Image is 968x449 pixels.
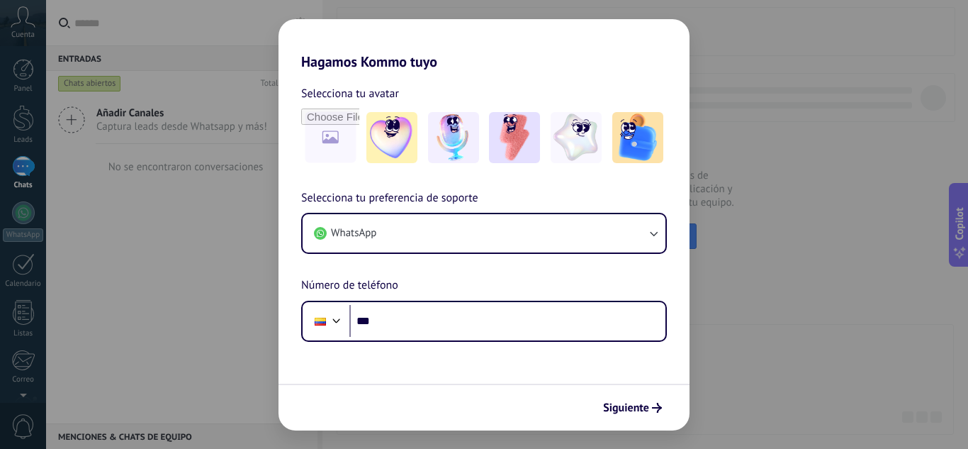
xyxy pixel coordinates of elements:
[278,19,690,70] h2: Hagamos Kommo tuyo
[303,214,665,253] button: WhatsApp
[366,112,417,163] img: -1.jpeg
[301,189,478,208] span: Selecciona tu preferencia de soporte
[489,112,540,163] img: -3.jpeg
[331,226,376,240] span: WhatsApp
[301,84,399,103] span: Selecciona tu avatar
[301,277,398,295] span: Número de teléfono
[597,396,668,420] button: Siguiente
[612,112,663,163] img: -5.jpeg
[551,112,602,163] img: -4.jpeg
[603,403,649,413] span: Siguiente
[307,306,334,336] div: Colombia: + 57
[428,112,479,163] img: -2.jpeg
